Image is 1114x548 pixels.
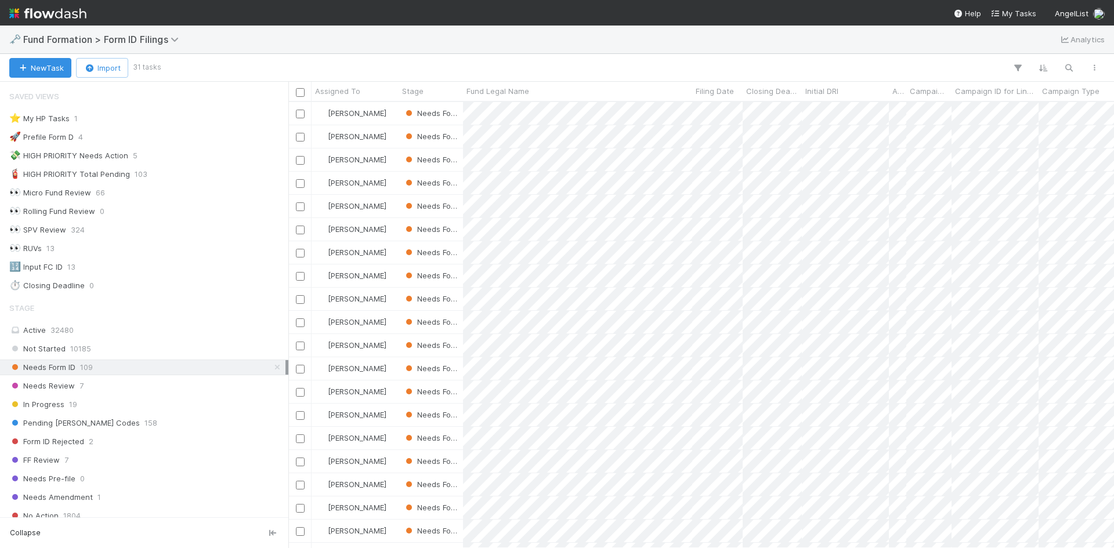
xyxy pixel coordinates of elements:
div: [PERSON_NAME] [316,502,386,513]
span: Fund Legal Name [466,85,529,97]
div: Needs Form ID [403,339,457,351]
img: avatar_99e80e95-8f0d-4917-ae3c-b5dad577a2b5.png [317,410,326,419]
img: avatar_99e80e95-8f0d-4917-ae3c-b5dad577a2b5.png [317,294,326,303]
span: 👀 [9,187,21,197]
span: Campaign Type [1042,85,1099,97]
span: 158 [144,416,157,430]
span: Needs Form ID [403,480,469,489]
input: Toggle Row Selected [296,481,305,489]
div: Needs Form ID [403,107,457,119]
span: 0 [80,471,85,486]
span: 1 [74,111,78,126]
div: [PERSON_NAME] [316,246,386,258]
span: Not Started [9,342,66,356]
div: Needs Form ID [403,525,457,536]
div: Needs Form ID [403,386,457,397]
span: [PERSON_NAME] [328,456,386,466]
span: [PERSON_NAME] [328,178,386,187]
span: Fund Formation > Form ID Filings [23,34,185,45]
div: [PERSON_NAME] [316,293,386,304]
div: Micro Fund Review [9,186,91,200]
span: 13 [46,241,55,256]
div: [PERSON_NAME] [316,409,386,420]
img: avatar_99e80e95-8f0d-4917-ae3c-b5dad577a2b5.png [317,387,326,396]
button: Import [76,58,128,78]
div: Closing Deadline [9,278,85,293]
span: No Action [9,509,59,523]
div: HIGH PRIORITY Needs Action [9,148,128,163]
input: Toggle Row Selected [296,179,305,188]
span: 🗝️ [9,34,21,44]
span: Needs Form ID [403,410,469,419]
div: Needs Form ID [403,409,457,420]
span: [PERSON_NAME] [328,248,386,257]
span: 7 [79,379,84,393]
span: Collapse [10,528,41,538]
span: Saved Views [9,85,59,108]
span: Needs Form ID [403,294,469,303]
input: Toggle Row Selected [296,156,305,165]
button: NewTask [9,58,71,78]
div: Needs Form ID [403,502,457,513]
img: avatar_99e80e95-8f0d-4917-ae3c-b5dad577a2b5.png [317,364,326,373]
span: [PERSON_NAME] [328,410,386,419]
a: Analytics [1059,32,1105,46]
input: Toggle Row Selected [296,388,305,397]
span: 5 [133,148,138,163]
div: Input FC ID [9,260,63,274]
span: Needs Form ID [403,132,469,141]
div: Needs Form ID [403,432,457,444]
span: [PERSON_NAME] [328,364,386,373]
span: Needs Form ID [403,108,469,118]
span: Needs Form ID [403,271,469,280]
div: Needs Form ID [403,154,457,165]
div: Needs Form ID [403,316,457,328]
input: Toggle Row Selected [296,318,305,327]
div: [PERSON_NAME] [316,478,386,490]
input: Toggle Row Selected [296,434,305,443]
span: FF Review [9,453,60,467]
div: [PERSON_NAME] [316,386,386,397]
img: avatar_99e80e95-8f0d-4917-ae3c-b5dad577a2b5.png [317,433,326,442]
img: avatar_99e80e95-8f0d-4917-ae3c-b5dad577a2b5.png [317,178,326,187]
img: avatar_99e80e95-8f0d-4917-ae3c-b5dad577a2b5.png [317,271,326,280]
span: Closing Deadline [746,85,799,97]
span: Needs Amendment [9,490,93,505]
input: Toggle Row Selected [296,342,305,350]
span: 7 [64,453,68,467]
input: Toggle Row Selected [296,202,305,211]
span: My Tasks [990,9,1036,18]
div: [PERSON_NAME] [316,177,386,188]
div: Help [953,8,981,19]
div: Rolling Fund Review [9,204,95,219]
div: HIGH PRIORITY Total Pending [9,167,130,182]
img: avatar_99e80e95-8f0d-4917-ae3c-b5dad577a2b5.png [317,503,326,512]
img: avatar_99e80e95-8f0d-4917-ae3c-b5dad577a2b5.png [317,456,326,466]
span: Needs Form ID [403,340,469,350]
div: Prefile Form D [9,130,74,144]
div: Needs Form ID [403,200,457,212]
input: Toggle Row Selected [296,411,305,420]
img: avatar_99e80e95-8f0d-4917-ae3c-b5dad577a2b5.png [317,317,326,326]
input: Toggle Row Selected [296,504,305,513]
span: [PERSON_NAME] [328,526,386,535]
span: 324 [71,223,85,237]
img: avatar_99e80e95-8f0d-4917-ae3c-b5dad577a2b5.png [1093,8,1105,20]
span: 0 [100,204,104,219]
div: My HP Tasks [9,111,70,126]
span: 👀 [9,224,21,234]
div: RUVs [9,241,42,256]
span: Needs Form ID [403,433,469,442]
div: [PERSON_NAME] [316,316,386,328]
div: Needs Form ID [403,270,457,281]
img: avatar_99e80e95-8f0d-4917-ae3c-b5dad577a2b5.png [317,132,326,141]
span: Needs Form ID [403,248,469,257]
input: Toggle Row Selected [296,527,305,536]
span: ⭐ [9,113,21,123]
div: [PERSON_NAME] [316,455,386,467]
span: [PERSON_NAME] [328,155,386,164]
input: Toggle Row Selected [296,249,305,257]
span: [PERSON_NAME] [328,317,386,326]
span: 66 [96,186,105,200]
img: avatar_99e80e95-8f0d-4917-ae3c-b5dad577a2b5.png [317,224,326,234]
